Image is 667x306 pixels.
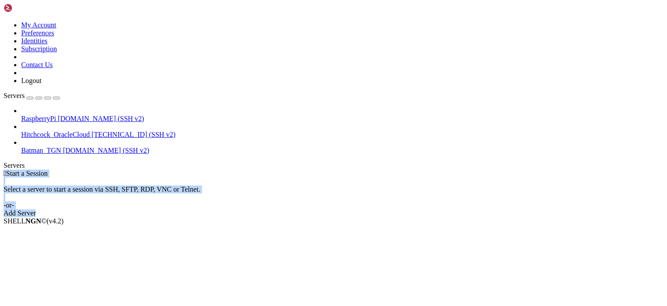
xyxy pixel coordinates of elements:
[6,170,48,177] span: Start a Session
[21,139,663,155] li: Batman_TGN [DOMAIN_NAME] (SSH v2)
[4,209,663,217] div: Add Server
[21,123,663,139] li: Hitchcock_OracleCloud [TECHNICAL_ID] (SSH v2)
[21,131,90,138] span: Hitchcock_OracleCloud
[4,162,663,170] div: Servers
[92,131,176,138] span: [TECHNICAL_ID] (SSH v2)
[63,147,150,154] span: [DOMAIN_NAME] (SSH v2)
[4,92,60,99] a: Servers
[26,217,41,225] b: NGN
[21,107,663,123] li: RaspberryPi [DOMAIN_NAME] (SSH v2)
[21,131,663,139] a: Hitchcock_OracleCloud [TECHNICAL_ID] (SSH v2)
[21,61,53,68] a: Contact Us
[47,217,64,225] span: 4.2.0
[21,37,48,45] a: Identities
[21,115,663,123] a: RaspberryPi [DOMAIN_NAME] (SSH v2)
[21,147,61,154] span: Batman_TGN
[4,217,64,225] span: SHELL ©
[4,170,6,177] span: 
[58,115,144,122] span: [DOMAIN_NAME] (SSH v2)
[21,147,663,155] a: Batman_TGN [DOMAIN_NAME] (SSH v2)
[21,45,57,53] a: Subscription
[21,29,54,37] a: Preferences
[4,4,54,12] img: Shellngn
[21,115,56,122] span: RaspberryPi
[21,77,41,84] a: Logout
[4,92,25,99] span: Servers
[4,178,663,209] div: Select a server to start a session via SSH, SFTP, RDP, VNC or Telnet. -or-
[21,21,56,29] a: My Account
